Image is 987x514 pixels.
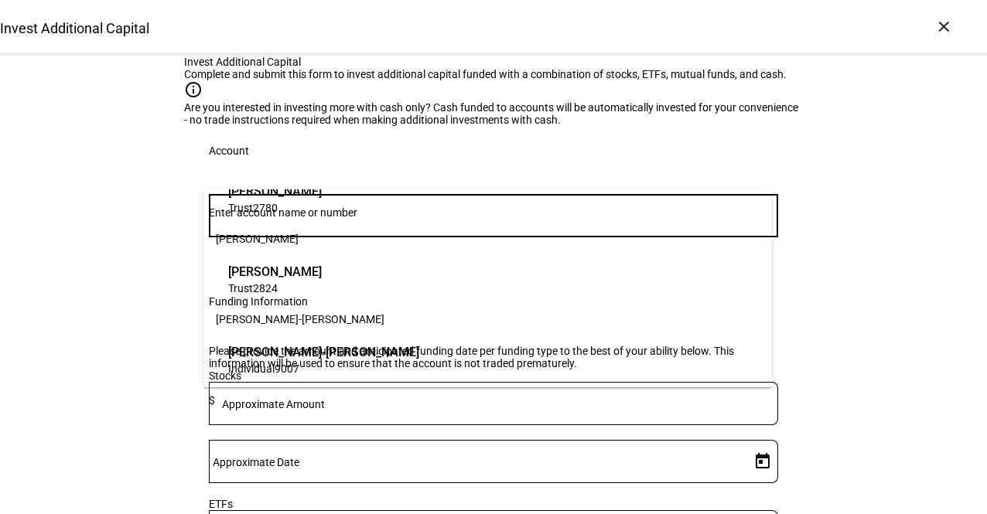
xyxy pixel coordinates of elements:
[275,363,299,375] span: 9007
[184,56,803,68] div: Invest Additional Capital
[228,282,253,294] span: Trust
[228,343,419,361] span: [PERSON_NAME]-[PERSON_NAME]
[228,363,275,375] span: Individual
[253,282,278,294] span: 2824
[222,398,325,410] mat-label: Approximate Amount
[184,101,803,126] div: Are you interested in investing more with cash only? Cash funded to accounts will be automaticall...
[224,259,326,299] div: Aaron Migdol
[209,498,778,510] div: ETFs
[213,456,299,468] mat-label: Approximate Date
[209,394,215,407] span: $
[931,14,956,39] div: ×
[228,263,322,281] span: [PERSON_NAME]
[228,202,253,214] span: Trust
[216,233,299,245] span: [PERSON_NAME]
[747,446,778,477] button: Open calendar
[253,202,278,214] span: 2780
[224,179,326,219] div: Aaron Migdol
[184,68,803,80] div: Complete and submit this form to invest additional capital funded with a combination of stocks, E...
[224,339,423,380] div: Kyle O'keefe-sally
[228,182,322,200] span: [PERSON_NAME]
[184,80,215,99] mat-icon: info
[209,145,249,157] div: Account
[216,313,384,325] span: [PERSON_NAME]-[PERSON_NAME]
